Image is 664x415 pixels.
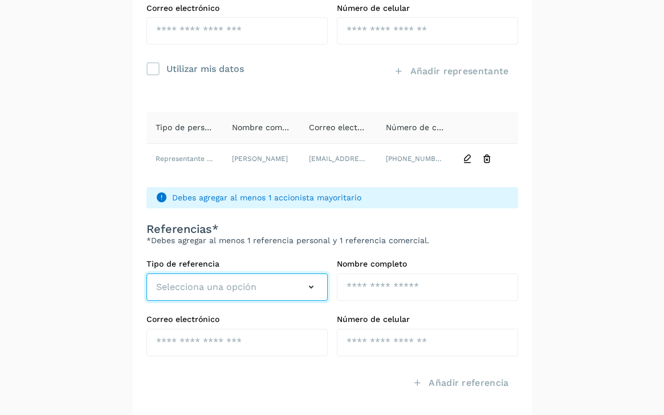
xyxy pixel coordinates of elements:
[156,155,225,163] span: Representante Legal
[429,377,508,389] span: Añadir referencia
[300,144,377,174] td: [EMAIL_ADDRESS][DOMAIN_NAME]
[386,123,459,132] span: Número de celular
[337,3,518,13] label: Número de celular
[410,65,509,78] span: Añadir representante
[309,123,382,132] span: Correo electrónico
[385,58,518,84] button: Añadir representante
[146,259,328,269] label: Tipo de referencia
[156,280,256,294] span: Selecciona una opción
[172,192,509,204] span: Debes agregar al menos 1 accionista mayoritario
[146,236,518,245] p: *Debes agregar al menos 1 referencia personal y 1 referencia comercial.
[337,259,518,269] label: Nombre completo
[232,123,302,132] span: Nombre completo
[146,222,518,236] h3: Referencias*
[377,144,454,174] td: [PHONE_NUMBER]
[146,315,328,324] label: Correo electrónico
[146,3,328,13] label: Correo electrónico
[223,144,300,174] td: [PERSON_NAME]
[166,61,244,76] div: Utilizar mis datos
[156,123,219,132] span: Tipo de persona
[404,370,518,396] button: Añadir referencia
[337,315,518,324] label: Número de celular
